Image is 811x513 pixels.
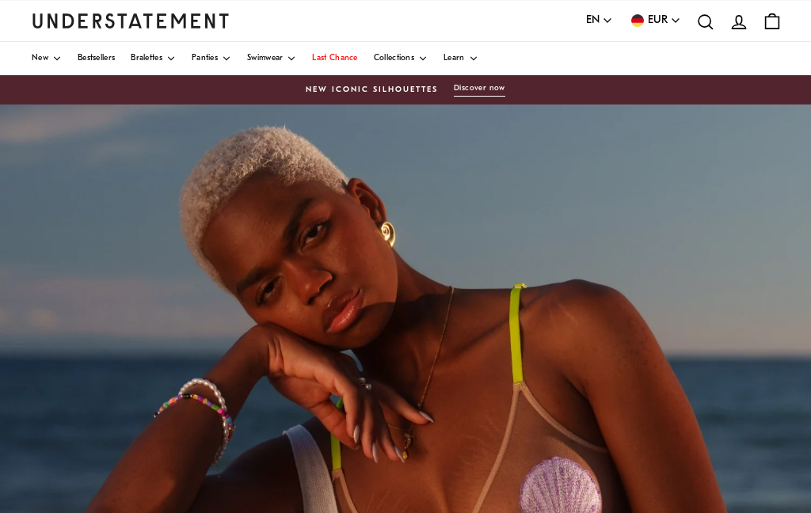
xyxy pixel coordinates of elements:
[131,42,176,75] a: Bralettes
[374,55,414,63] span: Collections
[247,55,283,63] span: Swimwear
[131,55,162,63] span: Bralettes
[247,42,296,75] a: Swimwear
[444,42,478,75] a: Learn
[192,55,218,63] span: Panties
[306,84,438,97] span: New Iconic Silhouettes
[312,42,357,75] a: Last Chance
[454,83,505,97] button: Discover now
[32,13,230,28] a: Understatement Homepage
[312,55,357,63] span: Last Chance
[586,12,600,29] span: EN
[32,55,48,63] span: New
[586,12,613,29] button: EN
[192,42,231,75] a: Panties
[78,55,115,63] span: Bestsellers
[444,55,465,63] span: Learn
[374,42,428,75] a: Collections
[32,42,62,75] a: New
[78,42,115,75] a: Bestsellers
[32,83,779,97] a: New Iconic SilhouettesDiscover now
[629,12,681,29] button: EUR
[648,12,668,29] span: EUR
